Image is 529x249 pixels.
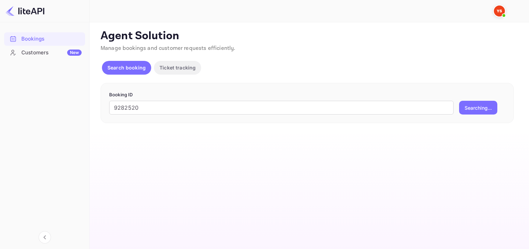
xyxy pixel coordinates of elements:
button: Collapse navigation [39,231,51,243]
a: Bookings [4,32,85,45]
p: Agent Solution [101,29,517,43]
span: Manage bookings and customer requests efficiently. [101,45,236,52]
div: Customers [21,49,82,57]
div: New [67,50,82,56]
div: Bookings [21,35,82,43]
button: Searching... [459,101,497,115]
p: Ticket tracking [159,64,196,71]
div: CustomersNew [4,46,85,59]
p: Search booking [107,64,146,71]
img: Yandex Support [494,6,505,17]
a: CustomersNew [4,46,85,59]
input: Enter Booking ID (e.g., 63782194) [109,101,454,115]
img: LiteAPI logo [6,6,44,17]
p: Booking ID [109,91,505,98]
div: Bookings [4,32,85,46]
